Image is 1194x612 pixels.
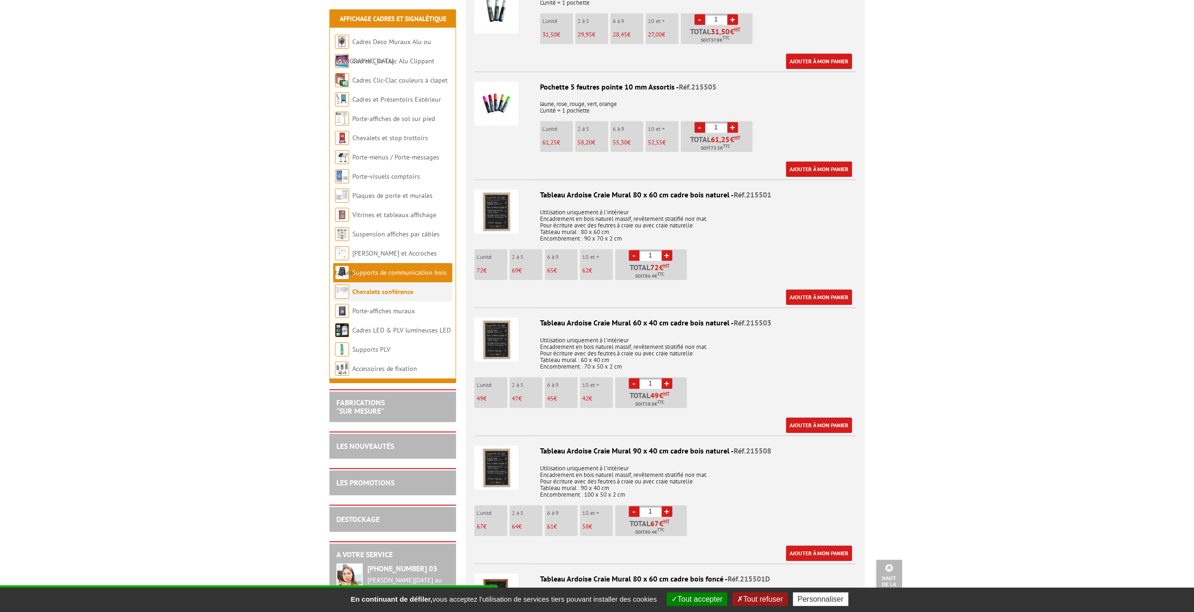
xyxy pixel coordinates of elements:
[352,287,413,296] a: Chevalets conférence
[694,122,705,133] a: -
[547,266,554,274] span: 65
[474,189,518,234] img: Tableau Ardoise Craie Mural 80 x 60 cm cadre bois naturel
[336,551,449,559] h2: A votre service
[542,139,573,146] p: €
[650,264,659,271] span: 72
[578,18,608,24] p: 2 à 5
[335,169,349,183] img: Porte-visuels comptoirs
[786,161,852,177] a: Ajouter à mon panier
[657,400,664,405] sup: TTC
[645,529,654,536] span: 80.4
[352,57,434,65] a: Cadres Clic-Clac Alu Clippant
[352,268,447,277] a: Supports de communication bois
[683,136,753,152] p: Total
[648,139,678,146] p: €
[335,92,349,106] img: Cadres et Présentoirs Extérieur
[650,264,669,271] span: €
[512,266,518,274] span: 69
[512,254,542,260] p: 2 à 5
[578,31,608,38] p: €
[662,378,672,389] a: +
[629,506,639,517] a: -
[694,14,705,25] a: -
[336,441,394,451] a: LES NOUVEAUTÉS
[786,53,852,69] a: Ajouter à mon panier
[711,144,720,152] span: 73.5
[663,518,669,525] sup: HT
[335,112,349,126] img: Porte-affiches de sol sur pied
[512,523,542,530] p: €
[734,190,771,199] span: Réf.215501
[617,520,687,536] p: Total
[727,14,738,25] a: +
[336,478,395,487] a: LES PROMOTIONS
[613,30,627,38] span: 28,45
[542,18,573,24] p: L'unité
[335,362,349,376] img: Accessoires de fixation
[711,28,740,35] span: €
[547,510,578,516] p: 6 à 9
[352,95,441,104] a: Cadres et Présentoirs Extérieur
[542,126,573,132] p: L'unité
[335,342,349,356] img: Supports PLV
[474,317,518,362] img: Tableau Ardoise Craie Mural 60 x 40 cm cadre bois naturel
[335,73,349,87] img: Cadres Clic-Clac couleurs à clapet
[722,35,730,40] sup: TTC
[352,172,420,181] a: Porte-visuels comptoirs
[582,510,613,516] p: 10 et +
[477,254,507,260] p: L'unité
[711,37,720,44] span: 37.8
[474,459,856,498] p: Utilisation uniquement à l'intérieur Encadrement en bois naturel massif, revêtement stratifié noi...
[512,395,542,402] p: €
[477,523,507,530] p: €
[578,30,592,38] span: 29,95
[582,267,613,274] p: €
[335,323,349,337] img: Cadres LED & PLV lumineuses LED
[662,506,672,517] a: +
[582,254,613,260] p: 10 et +
[335,38,431,65] a: Cadres Deco Muraux Alu ou [GEOGRAPHIC_DATA]
[650,520,669,527] span: €
[477,382,507,388] p: L'unité
[474,446,856,456] div: Tableau Ardoise Craie Mural 90 x 40 cm cadre bois naturel -
[336,563,363,600] img: widget-service.jpg
[701,144,730,152] span: Soit €
[635,529,664,536] span: Soit €
[645,272,654,280] span: 86.4
[613,31,643,38] p: €
[613,126,643,132] p: 6 à 9
[335,208,349,222] img: Vitrines et tableaux affichage
[727,122,738,133] a: +
[477,267,507,274] p: €
[477,395,507,402] p: €
[512,267,542,274] p: €
[367,564,437,573] strong: [PHONE_NUMBER] 03
[512,510,542,516] p: 2 à 5
[683,28,753,44] p: Total
[352,211,436,219] a: Vitrines et tableaux affichage
[474,446,518,490] img: Tableau Ardoise Craie Mural 90 x 40 cm cadre bois naturel
[542,31,573,38] p: €
[617,392,687,408] p: Total
[578,126,608,132] p: 2 à 5
[582,395,613,402] p: €
[645,400,654,408] span: 58.8
[657,527,664,532] sup: TTC
[667,592,727,606] button: Tout accepter
[335,131,349,145] img: Chevalets et stop trottoirs
[547,394,554,402] span: 45
[657,272,664,277] sup: TTC
[367,576,449,592] div: [PERSON_NAME][DATE] au [DATE]
[648,30,662,38] span: 27,00
[648,18,678,24] p: 10 et +
[335,285,349,299] img: Chevalets conférence
[582,382,613,388] p: 10 et +
[335,150,349,164] img: Porte-menus / Porte-messages
[367,576,449,609] div: 08h30 à 12h30 13h30 à 17h30
[648,138,662,146] span: 52,55
[512,394,518,402] span: 47
[340,15,446,23] a: Affichage Cadres et Signalétique
[477,510,507,516] p: L'unité
[474,317,856,328] div: Tableau Ardoise Craie Mural 60 x 40 cm cadre bois naturel -
[547,254,578,260] p: 6 à 9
